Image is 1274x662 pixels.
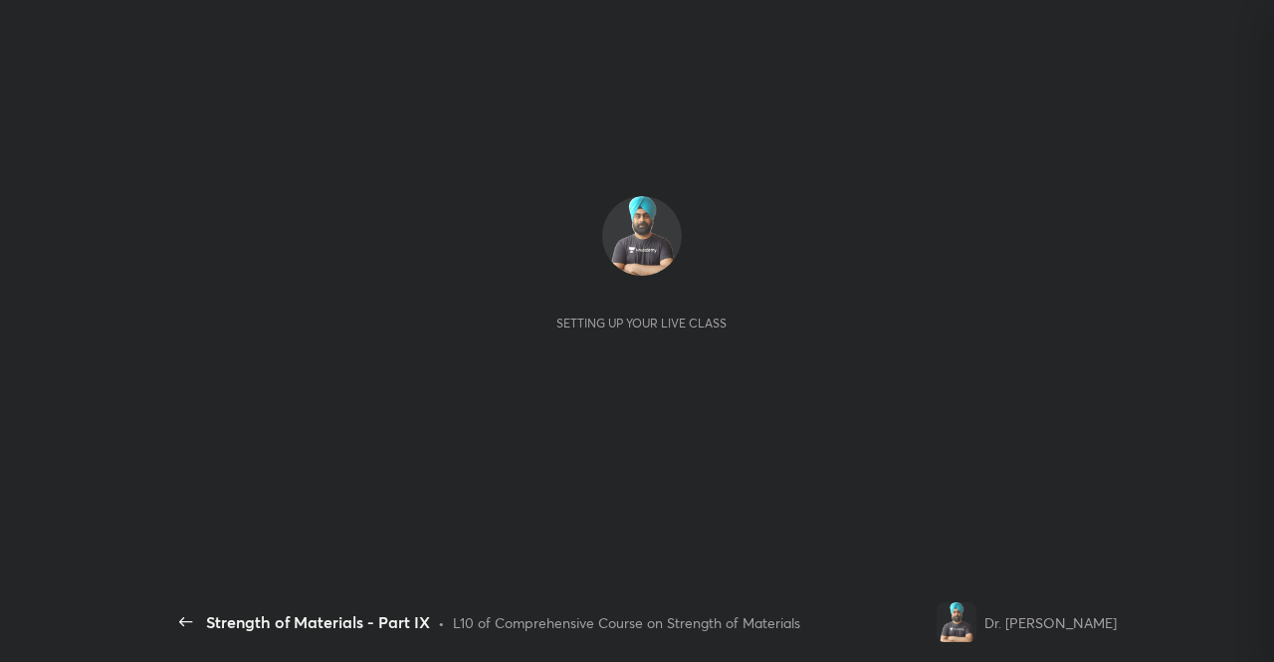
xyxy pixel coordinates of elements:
div: Setting up your live class [556,316,727,331]
img: 9d3c740ecb1b4446abd3172a233dfc7b.png [937,602,976,642]
div: • [438,612,445,633]
img: 9d3c740ecb1b4446abd3172a233dfc7b.png [602,196,682,276]
div: Dr. [PERSON_NAME] [984,612,1117,633]
div: L10 of Comprehensive Course on Strength of Materials [453,612,800,633]
div: Strength of Materials - Part IX [206,610,430,634]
